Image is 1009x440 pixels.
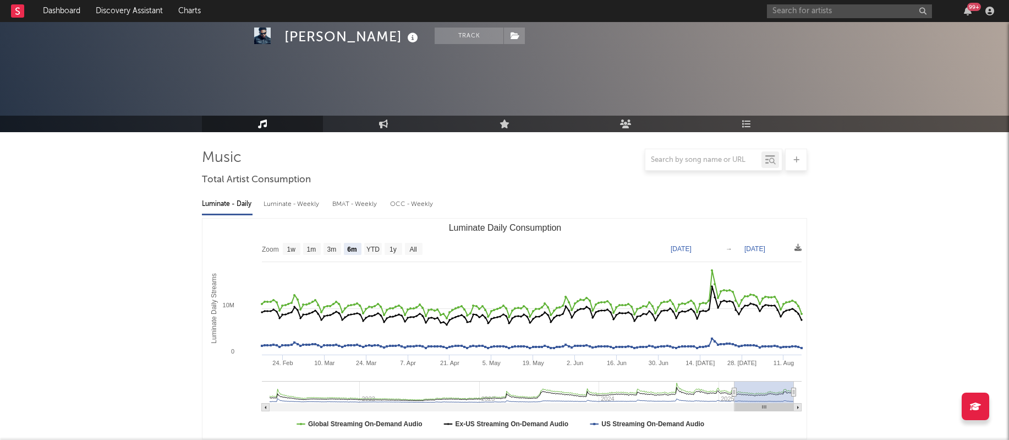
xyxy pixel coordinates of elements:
div: [PERSON_NAME] [284,28,421,46]
div: Luminate - Weekly [264,195,321,214]
text: YTD [366,246,380,253]
text: [DATE] [744,245,765,253]
span: Total Artist Consumption [202,173,311,187]
text: Zoom [262,246,279,253]
text: 6m [347,246,357,253]
text: All [409,246,416,253]
div: Luminate - Daily [202,195,253,214]
text: Luminate Daily Consumption [449,223,562,232]
text: 30. Jun [649,360,668,366]
text: 0 [231,348,234,355]
text: US Streaming On-Demand Audio [601,420,704,428]
button: 99+ [964,7,972,15]
text: 2. Jun [567,360,583,366]
input: Search by song name or URL [645,156,761,165]
text: 21. Apr [440,360,459,366]
text: 16. Jun [607,360,627,366]
input: Search for artists [767,4,932,18]
div: BMAT - Weekly [332,195,379,214]
text: 3m [327,246,337,253]
text: 1m [307,246,316,253]
text: [DATE] [671,245,692,253]
button: Track [435,28,503,44]
text: 1y [390,246,397,253]
text: 10. Mar [314,360,335,366]
text: 24. Mar [356,360,377,366]
div: OCC - Weekly [390,195,434,214]
text: 19. May [523,360,545,366]
text: 28. [DATE] [727,360,756,366]
div: 99 + [967,3,981,11]
text: 11. Aug [774,360,794,366]
text: Luminate Daily Streams [210,273,218,343]
text: 24. Feb [272,360,293,366]
text: Global Streaming On-Demand Audio [308,420,423,428]
text: → [726,245,732,253]
text: 1w [287,246,296,253]
text: 5. May [482,360,501,366]
text: 14. [DATE] [686,360,715,366]
text: 7. Apr [400,360,416,366]
text: 10M [223,302,234,308]
svg: Luminate Daily Consumption [202,219,807,439]
text: Ex-US Streaming On-Demand Audio [455,420,568,428]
